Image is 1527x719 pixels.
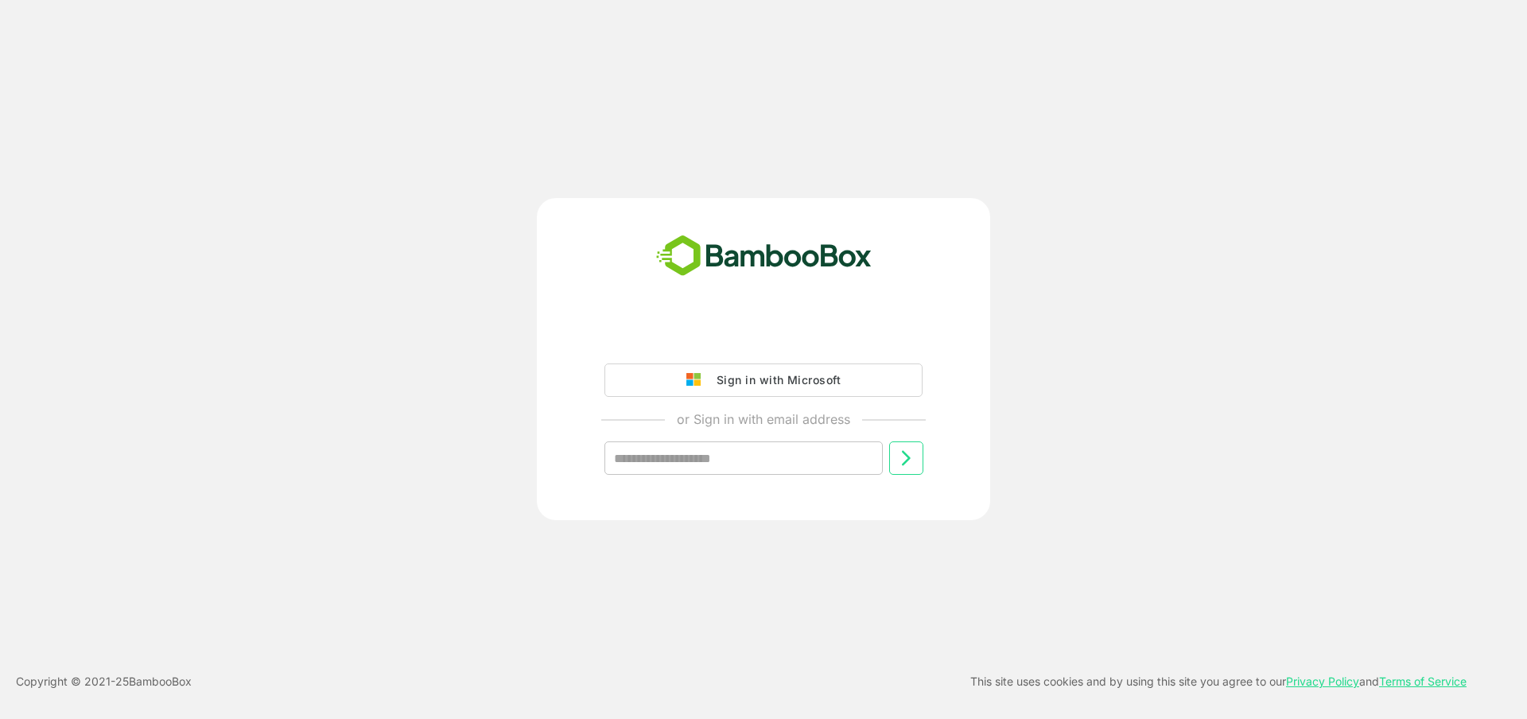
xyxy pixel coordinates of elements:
[686,373,709,387] img: google
[677,410,850,429] p: or Sign in with email address
[970,672,1467,691] p: This site uses cookies and by using this site you agree to our and
[647,230,880,282] img: bamboobox
[1286,674,1359,688] a: Privacy Policy
[16,672,192,691] p: Copyright © 2021- 25 BambooBox
[596,319,931,354] iframe: Sign in with Google Button
[1379,674,1467,688] a: Terms of Service
[604,363,923,397] button: Sign in with Microsoft
[709,370,841,391] div: Sign in with Microsoft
